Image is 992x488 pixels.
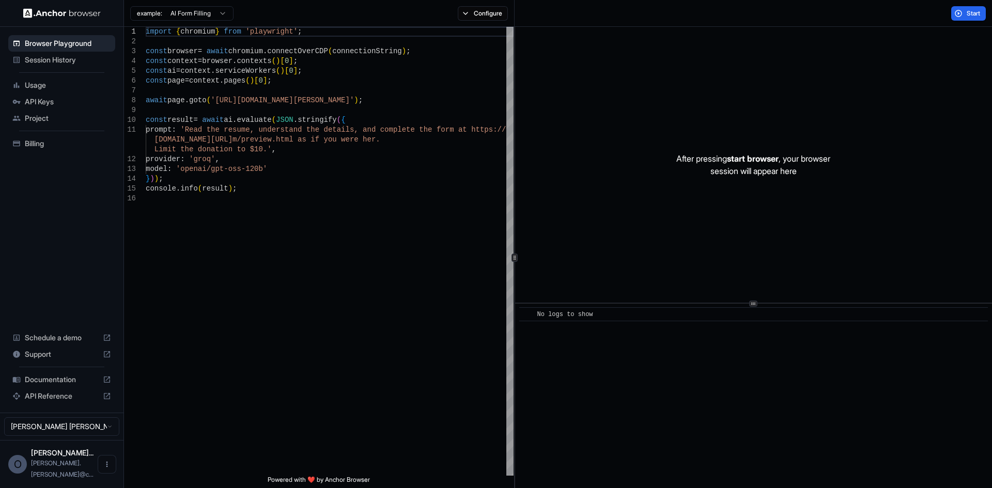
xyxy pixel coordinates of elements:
div: 16 [124,194,136,203]
span: ) [150,175,154,183]
span: ; [406,47,410,55]
div: 1 [124,27,136,37]
span: ] [289,57,293,65]
span: , [215,155,219,163]
span: ; [359,96,363,104]
span: ) [228,184,233,193]
button: Start [951,6,986,21]
span: 0 [289,67,293,75]
span: ( [337,116,341,124]
span: ai [224,116,233,124]
span: ) [276,57,280,65]
span: ) [280,67,284,75]
div: Browser Playground [8,35,115,52]
div: 4 [124,56,136,66]
span: . [293,116,298,124]
div: 3 [124,46,136,56]
span: await [146,96,167,104]
span: Support [25,349,99,359]
span: ( [207,96,211,104]
span: ; [159,175,163,183]
button: Configure [458,6,508,21]
span: example: [137,9,162,18]
span: ( [272,116,276,124]
span: Limit the donation to $10.' [154,145,272,153]
div: 13 [124,164,136,174]
span: m/preview.html as if you were her. [233,135,380,144]
span: ) [250,76,254,85]
span: ( [272,57,276,65]
span: contexts [237,57,271,65]
div: 10 [124,115,136,125]
span: Browser Playground [25,38,111,49]
div: API Reference [8,388,115,404]
div: 6 [124,76,136,86]
span: 'playwright' [245,27,298,36]
span: ; [298,27,302,36]
div: 7 [124,86,136,96]
span: const [146,57,167,65]
span: prompt [146,125,172,134]
span: '[URL][DOMAIN_NAME][PERSON_NAME]' [211,96,354,104]
span: result [202,184,228,193]
span: { [341,116,345,124]
span: const [146,76,167,85]
span: context [189,76,220,85]
span: browser [202,57,233,65]
span: 'groq' [189,155,215,163]
span: ( [328,47,332,55]
span: JSON [276,116,293,124]
span: result [167,116,193,124]
span: import [146,27,172,36]
div: Billing [8,135,115,152]
span: omar.bolanos@cariai.com [31,459,94,478]
span: ) [402,47,406,55]
span: provider [146,155,180,163]
span: const [146,47,167,55]
span: ) [154,175,159,183]
div: API Keys [8,93,115,110]
span: = [198,47,202,55]
span: . [185,96,189,104]
span: Documentation [25,374,99,385]
span: Session History [25,55,111,65]
span: from [224,27,241,36]
span: [ [285,67,289,75]
span: browser [167,47,198,55]
div: 11 [124,125,136,135]
span: page [167,76,185,85]
span: . [176,184,180,193]
span: Start [967,9,981,18]
span: ​ [524,309,530,320]
span: chromium [180,27,215,36]
div: 14 [124,174,136,184]
span: ai [167,67,176,75]
div: Session History [8,52,115,68]
span: . [233,57,237,65]
span: : [172,125,176,134]
div: Schedule a demo [8,329,115,346]
span: . [263,47,267,55]
p: After pressing , your browser session will appear here [676,152,830,177]
span: const [146,116,167,124]
span: . [233,116,237,124]
div: Project [8,110,115,127]
span: Project [25,113,111,123]
span: : [167,165,172,173]
div: 2 [124,37,136,46]
span: await [202,116,224,124]
div: Support [8,346,115,363]
span: API Keys [25,97,111,107]
span: API Reference [25,391,99,401]
span: ( [245,76,250,85]
span: ; [298,67,302,75]
span: . [220,76,224,85]
span: pages [224,76,245,85]
div: 8 [124,96,136,105]
span: [ [280,57,284,65]
span: = [176,67,180,75]
div: Usage [8,77,115,93]
span: } [215,27,219,36]
span: start browser [727,153,779,164]
span: stringify [298,116,337,124]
